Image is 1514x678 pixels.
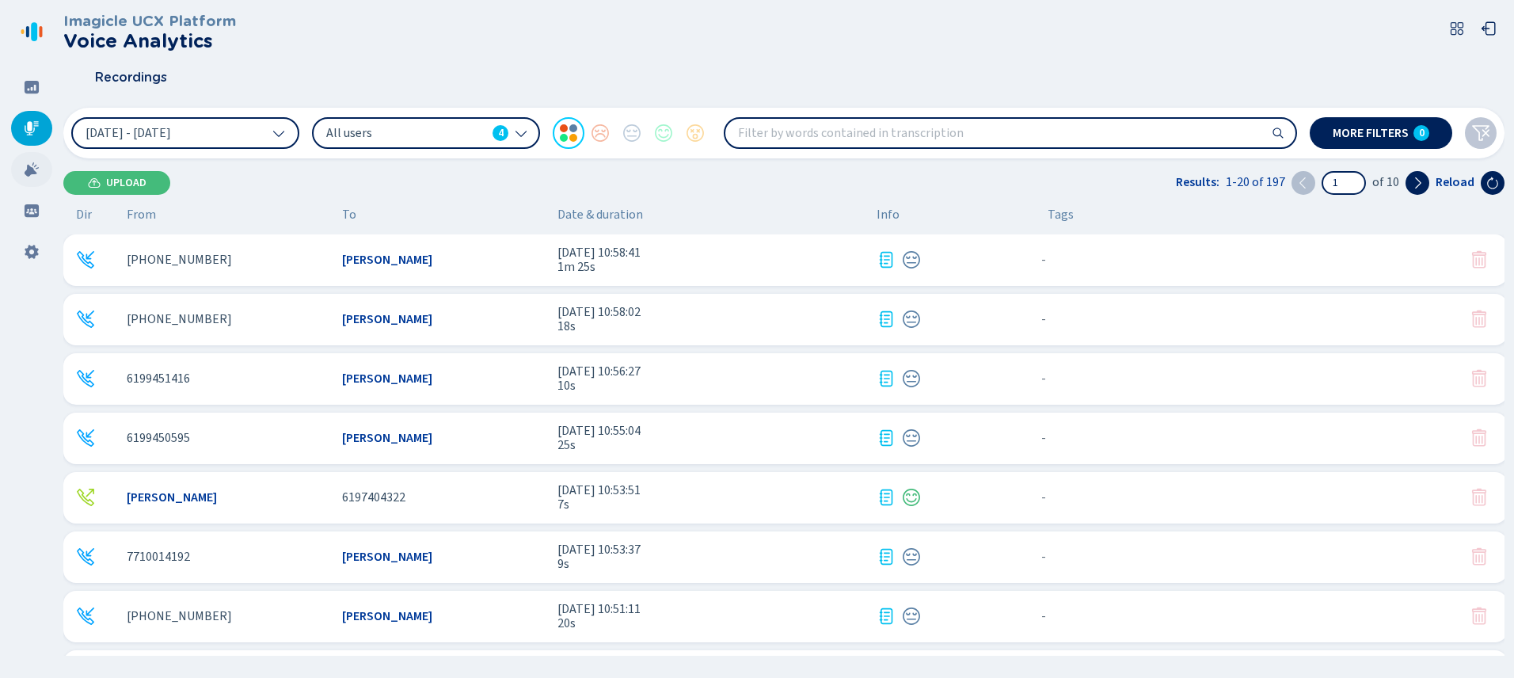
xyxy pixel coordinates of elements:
svg: telephone-inbound [76,607,95,626]
span: To [342,208,356,222]
span: [PERSON_NAME] [342,253,432,267]
svg: mic-fill [24,120,40,136]
span: 18s [557,319,864,333]
svg: arrow-clockwise [1486,177,1499,189]
svg: trash-fill [1470,607,1489,626]
svg: telephone-inbound [76,310,95,329]
button: Reload the current page [1481,171,1504,195]
span: [DATE] - [DATE] [86,127,171,139]
div: Settings [11,234,52,269]
div: Transcription available [877,547,896,566]
svg: trash-fill [1470,429,1489,448]
div: Neutral sentiment [902,369,921,388]
svg: icon-emoji-neutral [902,429,921,448]
span: [DATE] 10:58:41 [557,246,864,260]
svg: journal-text [877,429,896,448]
span: More filters [1333,127,1409,139]
span: 20s [557,616,864,630]
svg: box-arrow-left [1481,21,1497,36]
svg: journal-text [877,250,896,269]
div: Transcription available [877,310,896,329]
span: [DATE] 10:51:11 [557,602,864,616]
span: Upload [106,177,146,189]
span: From [127,208,156,222]
div: Transcription available [877,369,896,388]
svg: trash-fill [1470,488,1489,507]
div: Incoming call [76,547,95,566]
div: Groups [11,193,52,228]
span: [PHONE_NUMBER] [127,609,232,623]
span: 1m 25s [557,260,864,274]
svg: icon-emoji-neutral [902,607,921,626]
span: [PERSON_NAME] [127,490,217,505]
span: [DATE] 10:58:02 [557,305,864,319]
span: Reload [1436,175,1474,189]
div: Incoming call [76,369,95,388]
span: 6199451416 [127,371,190,386]
svg: journal-text [877,488,896,507]
span: No tags assigned [1041,253,1046,267]
button: [DATE] - [DATE] [71,117,299,149]
h2: Voice Analytics [63,30,236,52]
svg: journal-text [877,369,896,388]
svg: chevron-down [272,127,285,139]
button: Your role doesn't allow you to delete this conversation [1470,429,1489,448]
span: [PERSON_NAME] [342,550,432,564]
span: No tags assigned [1041,550,1046,564]
span: 9s [557,557,864,571]
svg: dashboard-filled [24,79,40,95]
svg: alarm-filled [24,162,40,177]
span: Dir [76,208,92,222]
svg: icon-emoji-neutral [902,250,921,269]
span: Tags [1048,208,1074,222]
div: Recordings [11,111,52,146]
span: [PHONE_NUMBER] [127,312,232,326]
svg: groups-filled [24,203,40,219]
span: [PERSON_NAME] [342,312,432,326]
span: [DATE] 10:55:04 [557,424,864,438]
span: All users [326,124,486,142]
svg: icon-emoji-neutral [902,547,921,566]
span: No tags assigned [1041,312,1046,326]
svg: trash-fill [1470,250,1489,269]
span: [DATE] 10:53:51 [557,483,864,497]
svg: telephone-inbound [76,429,95,448]
button: Your role doesn't allow you to delete this conversation [1470,547,1489,566]
div: Alarms [11,152,52,187]
svg: telephone-inbound [76,547,95,566]
span: Results: [1176,175,1219,189]
input: Filter by words contained in transcription [725,119,1295,147]
span: No tags assigned [1041,431,1046,445]
svg: chevron-down [515,127,527,139]
span: of 10 [1372,175,1399,189]
span: 7710014192 [127,550,190,564]
button: Upload [63,171,170,195]
button: More filters0 [1310,117,1452,149]
span: 6199450595 [127,431,190,445]
span: No tags assigned [1041,609,1046,623]
div: Incoming call [76,310,95,329]
svg: trash-fill [1470,369,1489,388]
div: Neutral sentiment [902,310,921,329]
button: Your role doesn't allow you to delete this conversation [1470,369,1489,388]
span: No tags assigned [1041,371,1046,386]
span: Info [877,208,900,222]
span: [PHONE_NUMBER] [127,253,232,267]
button: Your role doesn't allow you to delete this conversation [1470,488,1489,507]
svg: icon-emoji-neutral [902,310,921,329]
div: Transcription available [877,429,896,448]
svg: icon-emoji-neutral [902,369,921,388]
h3: Imagicle UCX Platform [63,13,236,30]
span: 1-20 of 197 [1226,175,1285,189]
svg: telephone-inbound [76,250,95,269]
svg: journal-text [877,310,896,329]
span: [DATE] 10:56:27 [557,364,864,379]
div: Transcription available [877,607,896,626]
svg: telephone-inbound [76,369,95,388]
svg: chevron-left [1297,177,1310,189]
div: Transcription available [877,488,896,507]
span: 7s [557,497,864,512]
span: Recordings [95,70,167,85]
span: Date & duration [557,208,864,222]
button: Next page [1406,171,1429,195]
